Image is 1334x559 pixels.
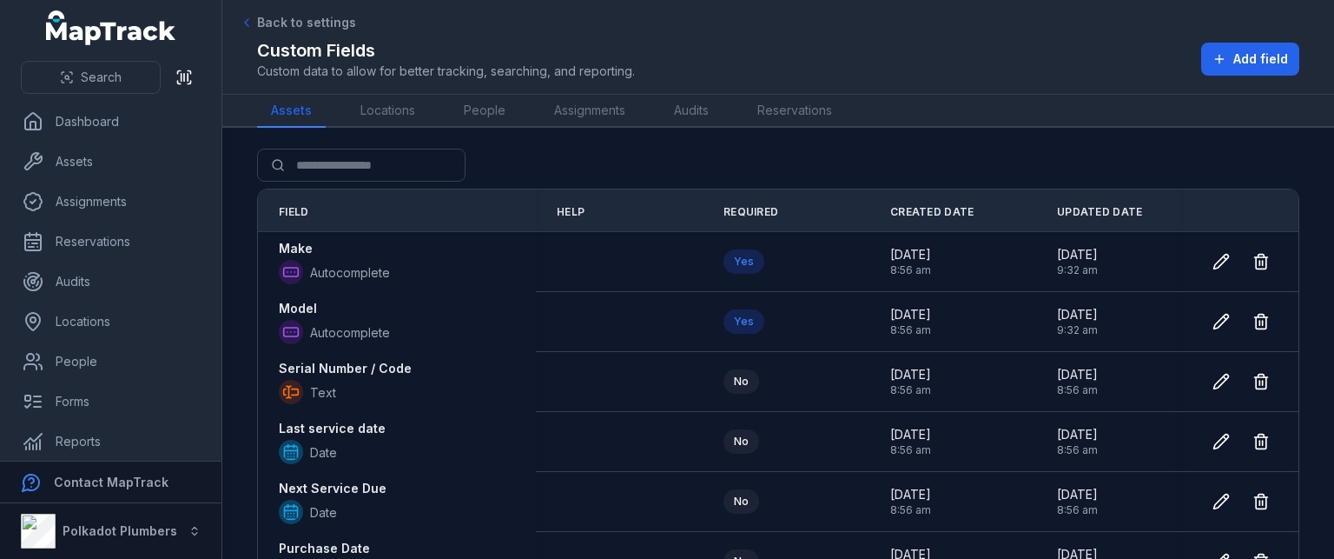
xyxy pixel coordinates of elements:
time: 9/2/2025, 8:56:14 AM [890,426,931,457]
strong: Next Service Due [279,479,386,496]
time: 9/2/2025, 8:56:14 AM [1057,426,1098,457]
span: Date [310,443,337,461]
span: 8:56 am [1057,503,1098,517]
div: No [723,489,759,514]
strong: Contact MapTrack [54,475,168,489]
span: Date [310,503,337,521]
span: 8:56 am [1057,443,1098,457]
a: Dashboard [14,104,208,139]
a: Reservations [743,95,846,128]
strong: Serial Number / Code [279,359,412,376]
span: Created Date [890,205,974,219]
a: Assignments [14,184,208,219]
a: Forms [14,384,208,419]
span: Autocomplete [310,263,390,281]
time: 9/2/2025, 8:56:14 AM [1057,366,1098,397]
a: Assets [14,144,208,179]
a: MapTrack [46,10,176,45]
a: Audits [14,264,208,299]
span: [DATE] [890,486,931,503]
span: 8:56 am [890,443,931,457]
button: Add field [1201,43,1299,76]
span: [DATE] [1057,306,1098,323]
span: Required [723,205,778,219]
span: Help [557,205,584,219]
span: [DATE] [890,366,931,383]
button: Search [21,61,161,94]
a: Locations [14,304,208,339]
time: 9/2/2025, 8:56:14 AM [890,366,931,397]
a: Audits [660,95,723,128]
strong: Model [279,299,317,316]
div: No [723,429,759,454]
span: [DATE] [1057,486,1098,503]
time: 9/2/2025, 8:56:14 AM [890,306,931,337]
span: Autocomplete [310,323,390,341]
a: Back to settings [240,14,356,31]
span: Updated Date [1057,205,1143,219]
a: Reservations [14,224,208,259]
a: People [450,95,519,128]
span: [DATE] [1057,366,1098,383]
strong: Make [279,239,313,256]
a: Assignments [540,95,639,128]
span: Back to settings [257,14,356,31]
time: 9/2/2025, 9:32:54 AM [1057,306,1098,337]
a: Reports [14,424,208,459]
span: 8:56 am [1057,383,1098,397]
a: Assets [257,95,326,128]
span: Custom data to allow for better tracking, searching, and reporting. [257,63,635,80]
span: [DATE] [1057,246,1098,263]
span: 8:56 am [890,323,931,337]
div: No [723,369,759,394]
span: Text [310,383,336,401]
span: Add field [1233,50,1288,68]
a: Locations [347,95,429,128]
strong: Purchase Date [279,539,370,556]
time: 9/2/2025, 8:56:14 AM [1057,486,1098,517]
span: [DATE] [890,426,931,443]
span: 9:32 am [1057,323,1098,337]
span: 8:56 am [890,503,931,517]
time: 9/2/2025, 8:56:14 AM [890,486,931,517]
time: 9/2/2025, 9:32:47 AM [1057,246,1098,277]
span: Field [279,205,309,219]
span: [DATE] [890,306,931,323]
span: 9:32 am [1057,263,1098,277]
time: 9/2/2025, 8:56:14 AM [890,246,931,277]
span: Search [81,69,122,86]
span: 8:56 am [890,263,931,277]
h2: Custom Fields [257,38,635,63]
div: Yes [723,309,764,334]
div: Yes [723,250,764,274]
span: 8:56 am [890,383,931,397]
a: People [14,344,208,379]
span: [DATE] [1057,426,1098,443]
strong: Last service date [279,419,386,436]
strong: Polkadot Plumbers [63,523,177,538]
span: [DATE] [890,246,931,263]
